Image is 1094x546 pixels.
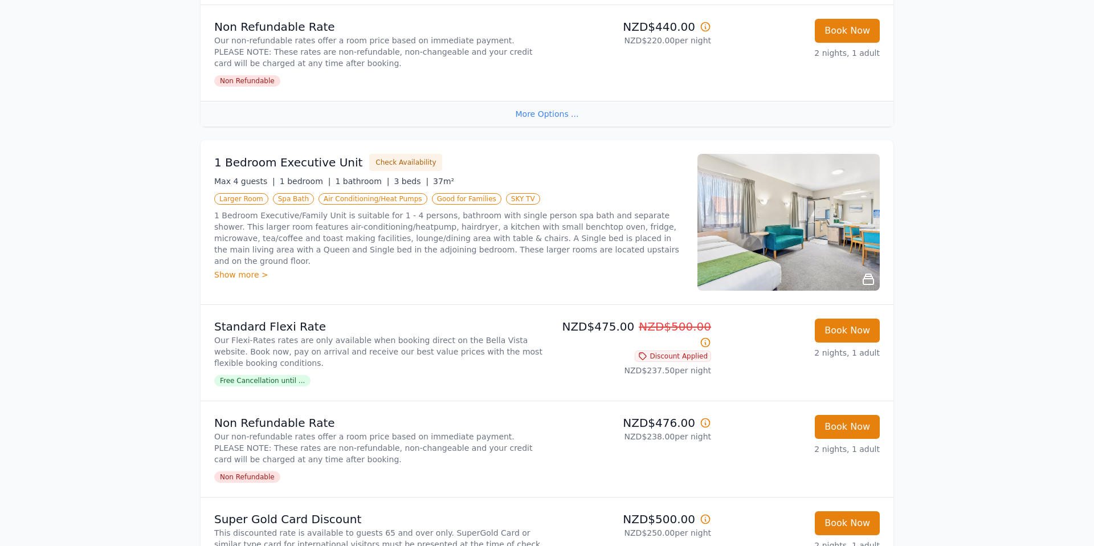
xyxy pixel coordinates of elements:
p: NZD$475.00 [552,319,711,351]
p: NZD$238.00 per night [552,431,711,442]
p: Our Flexi-Rates rates are only available when booking direct on the Bella Vista website. Book now... [214,335,542,369]
div: More Options ... [201,101,893,127]
p: NZD$500.00 [552,511,711,527]
span: Good for Families [432,193,501,205]
p: Our non-refundable rates offer a room price based on immediate payment. PLEASE NOTE: These rates ... [214,431,542,465]
span: NZD$500.00 [639,320,711,333]
span: Free Cancellation until ... [214,375,311,386]
p: NZD$476.00 [552,415,711,431]
span: Max 4 guests | [214,177,275,186]
span: Non Refundable [214,471,280,483]
p: Super Gold Card Discount [214,511,542,527]
p: NZD$220.00 per night [552,35,711,46]
p: 2 nights, 1 adult [720,347,880,358]
span: 3 beds | [394,177,428,186]
button: Book Now [815,511,880,535]
span: Spa Bath [273,193,314,205]
button: Book Now [815,319,880,343]
span: 1 bathroom | [335,177,389,186]
span: Larger Room [214,193,268,205]
p: Our non-refundable rates offer a room price based on immediate payment. PLEASE NOTE: These rates ... [214,35,542,69]
span: Air Conditioning/Heat Pumps [319,193,427,205]
button: Book Now [815,19,880,43]
span: SKY TV [506,193,540,205]
p: NZD$250.00 per night [552,527,711,539]
p: Standard Flexi Rate [214,319,542,335]
span: 1 bedroom | [280,177,331,186]
p: Non Refundable Rate [214,19,542,35]
span: 37m² [433,177,454,186]
p: 1 Bedroom Executive/Family Unit is suitable for 1 - 4 persons, bathroom with single person spa ba... [214,210,684,267]
button: Check Availability [369,154,442,171]
div: Show more > [214,269,684,280]
p: NZD$440.00 [552,19,711,35]
p: NZD$237.50 per night [552,365,711,376]
h3: 1 Bedroom Executive Unit [214,154,362,170]
button: Book Now [815,415,880,439]
p: 2 nights, 1 adult [720,47,880,59]
p: Non Refundable Rate [214,415,542,431]
p: 2 nights, 1 adult [720,443,880,455]
span: Non Refundable [214,75,280,87]
span: Discount Applied [635,351,711,362]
